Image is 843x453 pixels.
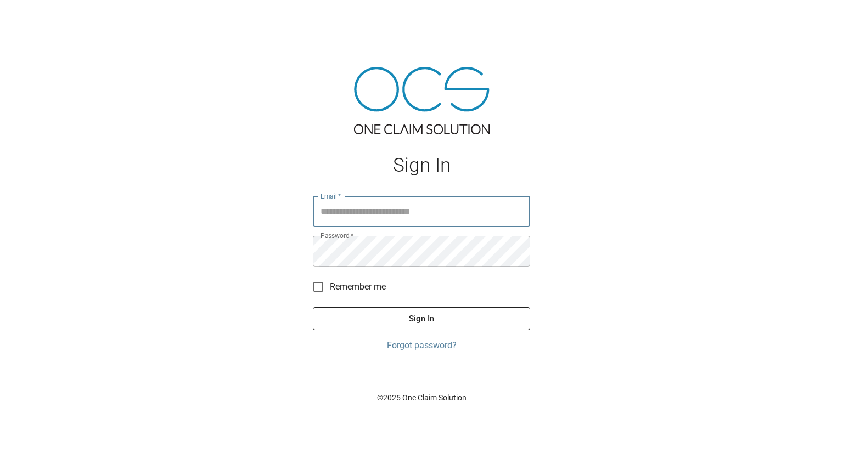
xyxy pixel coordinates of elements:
[321,231,353,240] label: Password
[313,307,530,330] button: Sign In
[313,392,530,403] p: © 2025 One Claim Solution
[13,7,57,29] img: ocs-logo-white-transparent.png
[321,191,341,201] label: Email
[330,280,386,293] span: Remember me
[313,339,530,352] a: Forgot password?
[313,154,530,177] h1: Sign In
[354,67,490,134] img: ocs-logo-tra.png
